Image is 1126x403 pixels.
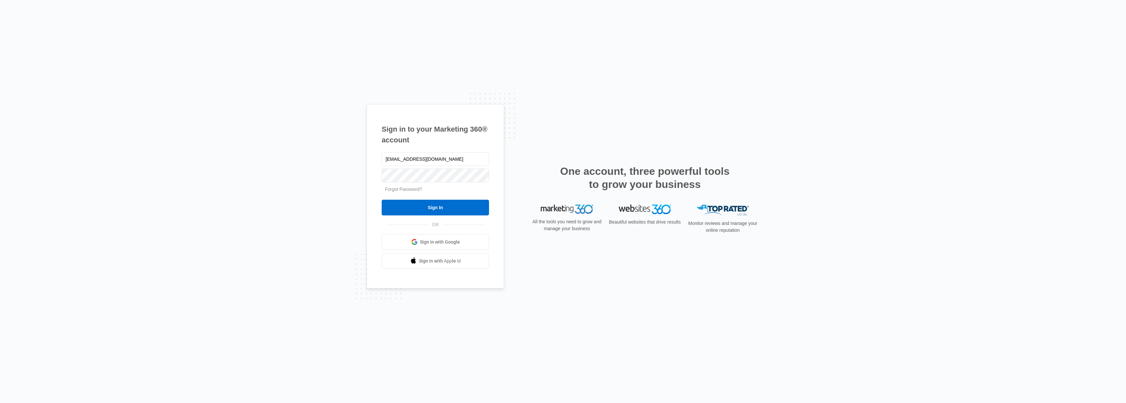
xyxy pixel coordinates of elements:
[541,205,593,214] img: Marketing 360
[420,239,460,246] span: Sign in with Google
[697,205,749,215] img: Top Rated Local
[608,219,681,226] p: Beautiful websites that drive results
[382,253,489,269] a: Sign in with Apple Id
[427,221,444,228] span: OR
[382,200,489,215] input: Sign In
[382,152,489,166] input: Email
[419,258,461,265] span: Sign in with Apple Id
[530,218,604,232] p: All the tools you need to grow and manage your business
[619,205,671,214] img: Websites 360
[686,220,759,234] p: Monitor reviews and manage your online reputation
[382,234,489,250] a: Sign in with Google
[558,165,732,191] h2: One account, three powerful tools to grow your business
[385,187,422,192] a: Forgot Password?
[382,124,489,145] h1: Sign in to your Marketing 360® account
